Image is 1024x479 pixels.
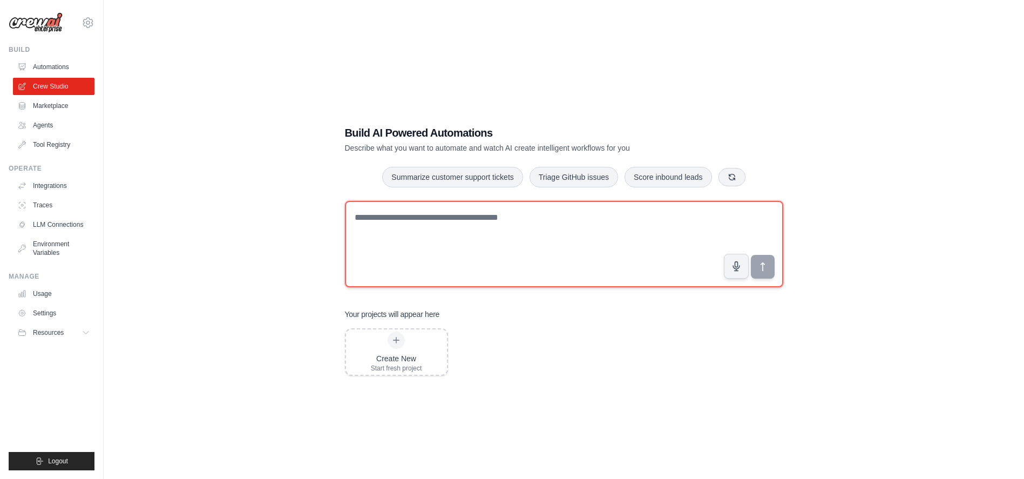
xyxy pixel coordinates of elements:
a: LLM Connections [13,216,94,233]
a: Marketplace [13,97,94,114]
div: Operate [9,164,94,173]
a: Automations [13,58,94,76]
a: Settings [13,305,94,322]
div: Start fresh project [371,364,422,373]
span: Resources [33,328,64,337]
img: Logo [9,12,63,33]
button: Logout [9,452,94,470]
button: Summarize customer support tickets [382,167,523,187]
a: Crew Studio [13,78,94,95]
p: Describe what you want to automate and watch AI create intelligent workflows for you [345,143,708,153]
div: Build [9,45,94,54]
span: Logout [48,457,68,465]
h3: Your projects will appear here [345,309,440,320]
h1: Build AI Powered Automations [345,125,708,140]
div: Manage [9,272,94,281]
a: Integrations [13,177,94,194]
button: Click to speak your automation idea [724,254,749,279]
button: Score inbound leads [625,167,712,187]
div: Create New [371,353,422,364]
a: Tool Registry [13,136,94,153]
a: Traces [13,197,94,214]
button: Triage GitHub issues [530,167,618,187]
a: Environment Variables [13,235,94,261]
a: Usage [13,285,94,302]
a: Agents [13,117,94,134]
button: Get new suggestions [718,168,745,186]
button: Resources [13,324,94,341]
